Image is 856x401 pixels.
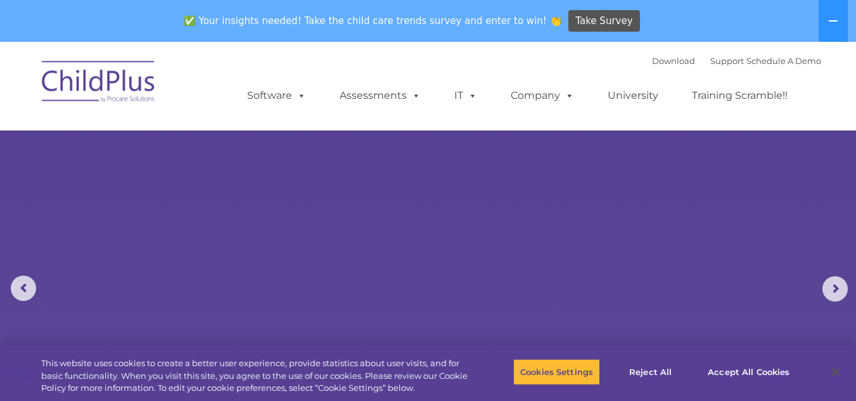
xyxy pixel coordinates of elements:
[498,83,587,108] a: Company
[595,83,671,108] a: University
[575,10,632,32] span: Take Survey
[179,8,566,33] span: ✅ Your insights needed! Take the child care trends survey and enter to win! 👏
[41,357,471,395] div: This website uses cookies to create a better user experience, provide statistics about user visit...
[35,52,162,115] img: ChildPlus by Procare Solutions
[652,56,695,66] a: Download
[710,56,744,66] a: Support
[822,358,850,386] button: Close
[568,10,640,32] a: Take Survey
[746,56,821,66] a: Schedule A Demo
[327,83,433,108] a: Assessments
[442,83,490,108] a: IT
[652,56,821,66] font: |
[234,83,319,108] a: Software
[679,83,800,108] a: Training Scramble!!
[701,359,796,385] button: Accept All Cookies
[513,359,600,385] button: Cookies Settings
[611,359,690,385] button: Reject All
